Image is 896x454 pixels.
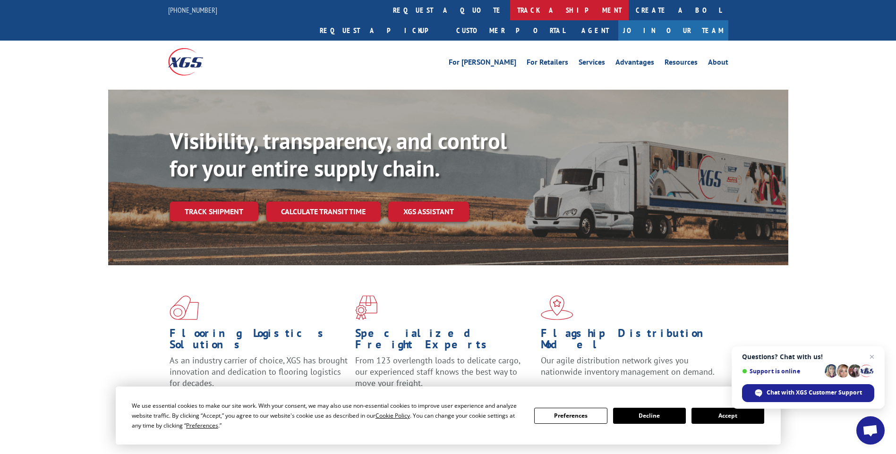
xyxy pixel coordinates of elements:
[541,328,719,355] h1: Flagship Distribution Model
[691,408,764,424] button: Accept
[132,401,523,430] div: We use essential cookies to make our site work. With your consent, we may also use non-essential ...
[742,368,821,375] span: Support is online
[186,421,218,429] span: Preferences
[615,59,654,69] a: Advantages
[449,20,572,41] a: Customer Portal
[313,20,449,41] a: Request a pickup
[375,412,410,420] span: Cookie Policy
[708,59,728,69] a: About
[742,353,874,361] span: Questions? Chat with us!
[355,295,377,320] img: xgs-icon-focused-on-flooring-red
[541,355,715,377] span: Our agile distribution network gives you nationwide inventory management on demand.
[449,59,516,69] a: For [PERSON_NAME]
[572,20,618,41] a: Agent
[527,59,568,69] a: For Retailers
[742,384,874,402] span: Chat with XGS Customer Support
[856,416,885,445] a: Open chat
[170,202,258,221] a: Track shipment
[170,328,348,355] h1: Flooring Logistics Solutions
[618,20,728,41] a: Join Our Team
[355,355,534,397] p: From 123 overlength loads to delicate cargo, our experienced staff knows the best way to move you...
[116,387,781,445] div: Cookie Consent Prompt
[266,202,381,222] a: Calculate transit time
[579,59,605,69] a: Services
[170,355,348,388] span: As an industry carrier of choice, XGS has brought innovation and dedication to flooring logistics...
[388,202,469,222] a: XGS ASSISTANT
[170,295,199,320] img: xgs-icon-total-supply-chain-intelligence-red
[534,408,607,424] button: Preferences
[613,408,686,424] button: Decline
[541,295,573,320] img: xgs-icon-flagship-distribution-model-red
[168,5,217,15] a: [PHONE_NUMBER]
[355,328,534,355] h1: Specialized Freight Experts
[541,386,658,397] a: Learn More >
[170,126,507,183] b: Visibility, transparency, and control for your entire supply chain.
[767,388,862,397] span: Chat with XGS Customer Support
[665,59,698,69] a: Resources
